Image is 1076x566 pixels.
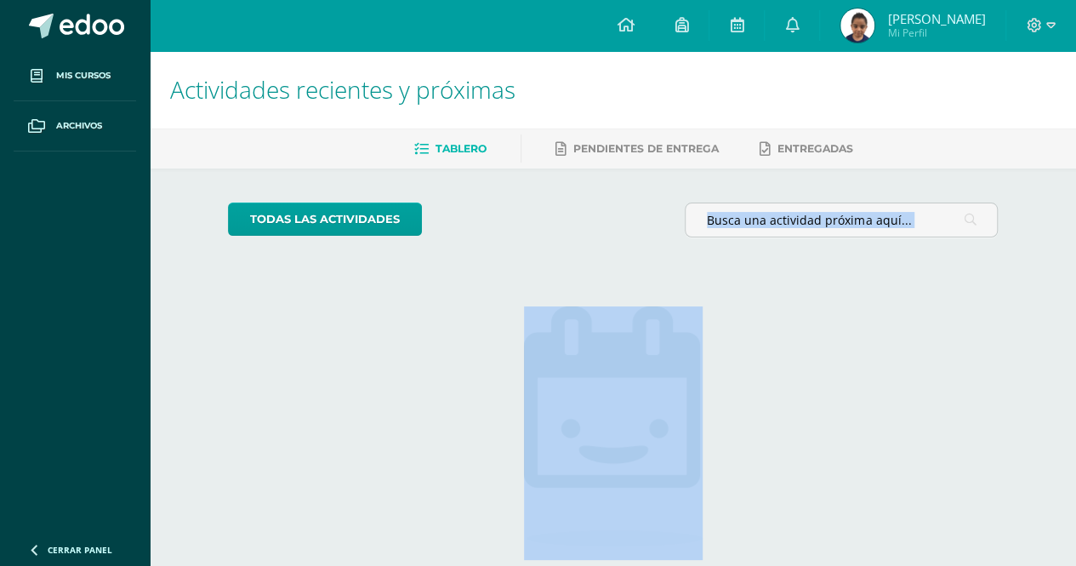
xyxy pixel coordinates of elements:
a: Pendientes de entrega [555,135,719,163]
span: Pendientes de entrega [573,142,719,155]
a: todas las Actividades [228,203,422,236]
span: Archivos [56,119,102,133]
span: [PERSON_NAME] [887,10,985,27]
span: Mi Perfil [887,26,985,40]
span: Entregadas [777,142,853,155]
a: Tablero [414,135,487,163]
a: Mis cursos [14,51,136,101]
img: 00c7f526d998ab68b1e24fcab2106df6.png [840,9,874,43]
span: Cerrar panel [48,544,112,556]
span: Tablero [436,142,487,155]
span: Actividades recientes y próximas [170,73,515,106]
img: no_activities.png [524,306,703,546]
input: Busca una actividad próxima aquí... [686,203,997,237]
a: Entregadas [760,135,853,163]
span: Mis cursos [56,69,111,83]
a: Archivos [14,101,136,152]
